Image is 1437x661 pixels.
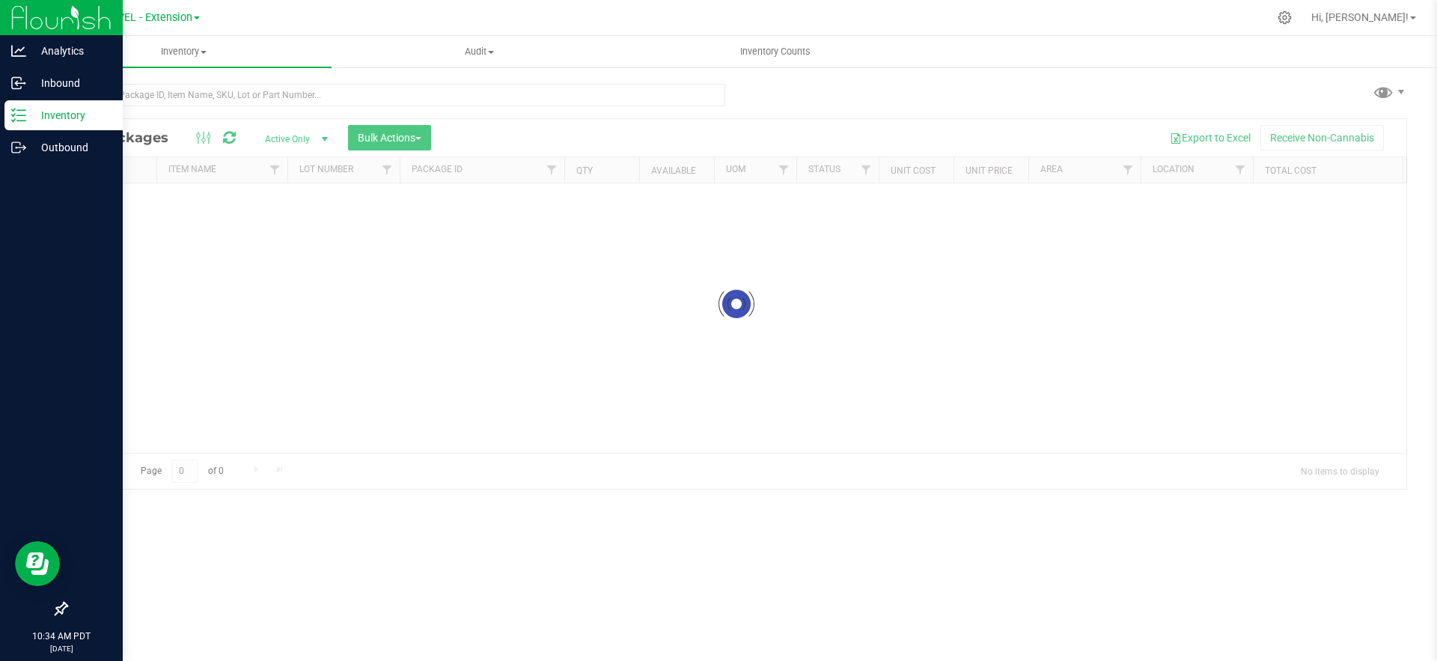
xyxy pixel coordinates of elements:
p: Outbound [26,138,116,156]
span: Inventory [36,45,332,58]
inline-svg: Inventory [11,108,26,123]
a: Inventory [36,36,332,67]
p: Inbound [26,74,116,92]
a: Audit [332,36,627,67]
span: Audit [332,45,626,58]
span: Hi, [PERSON_NAME]! [1311,11,1409,23]
p: Analytics [26,42,116,60]
p: 10:34 AM PDT [7,630,116,643]
inline-svg: Analytics [11,43,26,58]
p: [DATE] [7,643,116,654]
inline-svg: Outbound [11,140,26,155]
inline-svg: Inbound [11,76,26,91]
span: Inventory Counts [720,45,831,58]
iframe: Resource center [15,541,60,586]
p: Inventory [26,106,116,124]
span: LEVEL - Extension [106,11,192,24]
div: Manage settings [1275,10,1294,25]
input: Search Package ID, Item Name, SKU, Lot or Part Number... [66,84,725,106]
a: Inventory Counts [627,36,923,67]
